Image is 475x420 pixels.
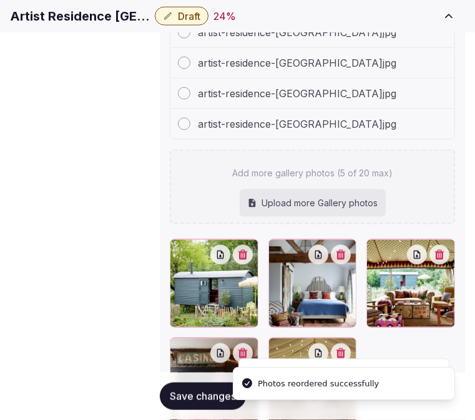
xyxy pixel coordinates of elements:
p: Add more gallery photos (5 of 20 max) [232,167,393,179]
div: Upload more Gallery photos [240,189,386,217]
span: artist-residence-[GEOGRAPHIC_DATA]jpg [198,55,396,70]
button: Toggle sidebar [433,2,465,30]
div: artist-residence-oxfordshire.jpg [170,239,258,328]
button: Draft [155,7,208,26]
button: Save changes [160,383,246,410]
div: 24 % [213,9,236,24]
div: Photos reordered successfully [258,378,379,390]
h1: Artist Residence [GEOGRAPHIC_DATA] [10,7,150,25]
span: Draft [178,10,200,22]
span: Save changes [170,390,236,403]
button: 24% [213,9,236,24]
div: artist-residence-oxfordshire.jpg [268,239,357,328]
span: artist-residence-[GEOGRAPHIC_DATA]jpg [198,117,396,131]
div: artist-residence-oxfordshire.jpg [366,239,455,328]
span: artist-residence-[GEOGRAPHIC_DATA]jpg [198,86,396,101]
